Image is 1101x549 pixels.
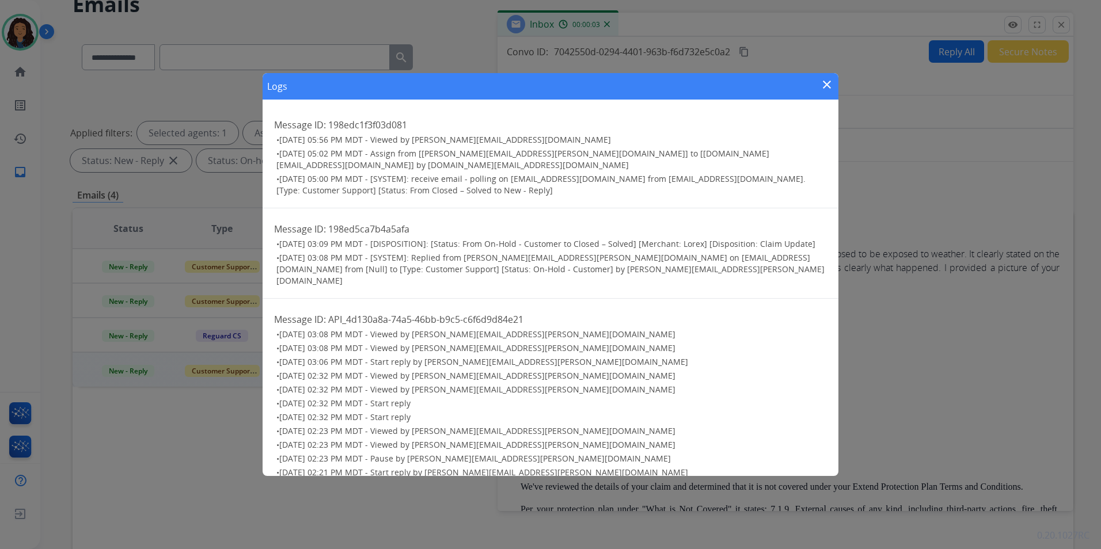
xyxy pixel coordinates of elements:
mat-icon: close [820,78,834,91]
h3: • [276,370,827,382]
span: Message ID: [274,313,326,326]
h3: • [276,329,827,340]
span: 198ed5ca7b4a5afa [328,223,409,235]
span: Message ID: [274,223,326,235]
h1: Logs [267,79,287,93]
h3: • [276,411,827,423]
span: 198edc1f3f03d081 [328,119,407,131]
span: [DATE] 03:08 PM MDT - Viewed by [PERSON_NAME][EMAIL_ADDRESS][PERSON_NAME][DOMAIN_NAME] [279,342,675,353]
h3: • [276,148,827,171]
span: [DATE] 02:32 PM MDT - Start reply [279,411,411,422]
h3: • [276,356,827,368]
h3: • [276,384,827,395]
span: [DATE] 05:02 PM MDT - Assign from [[PERSON_NAME][EMAIL_ADDRESS][PERSON_NAME][DOMAIN_NAME]] to [[D... [276,148,769,170]
span: [DATE] 02:23 PM MDT - Viewed by [PERSON_NAME][EMAIL_ADDRESS][PERSON_NAME][DOMAIN_NAME] [279,439,675,450]
span: [DATE] 03:06 PM MDT - Start reply by [PERSON_NAME][EMAIL_ADDRESS][PERSON_NAME][DOMAIN_NAME] [279,356,688,367]
span: Message ID: [274,119,326,131]
h3: • [276,453,827,464]
h3: • [276,134,827,146]
span: [DATE] 03:09 PM MDT - [DISPOSITION]: [Status: From On-Hold - Customer to Closed – Solved] [Mercha... [279,238,815,249]
h3: • [276,342,827,354]
span: [DATE] 02:32 PM MDT - Viewed by [PERSON_NAME][EMAIL_ADDRESS][PERSON_NAME][DOMAIN_NAME] [279,370,675,381]
h3: • [276,398,827,409]
span: API_4d130a8a-74a5-46bb-b9c5-c6f6d9d84e21 [328,313,523,326]
span: [DATE] 02:32 PM MDT - Viewed by [PERSON_NAME][EMAIL_ADDRESS][PERSON_NAME][DOMAIN_NAME] [279,384,675,395]
h3: • [276,439,827,451]
span: [DATE] 02:23 PM MDT - Viewed by [PERSON_NAME][EMAIL_ADDRESS][PERSON_NAME][DOMAIN_NAME] [279,425,675,436]
span: [DATE] 02:23 PM MDT - Pause by [PERSON_NAME][EMAIL_ADDRESS][PERSON_NAME][DOMAIN_NAME] [279,453,671,464]
h3: • [276,173,827,196]
p: 0.20.1027RC [1037,528,1089,542]
span: [DATE] 05:00 PM MDT - [SYSTEM]: receive email - polling on [EMAIL_ADDRESS][DOMAIN_NAME] from [EMA... [276,173,806,196]
span: [DATE] 03:08 PM MDT - Viewed by [PERSON_NAME][EMAIL_ADDRESS][PERSON_NAME][DOMAIN_NAME] [279,329,675,340]
span: [DATE] 02:21 PM MDT - Start reply by [PERSON_NAME][EMAIL_ADDRESS][PERSON_NAME][DOMAIN_NAME] [279,467,688,478]
h3: • [276,467,827,478]
h3: • [276,252,827,287]
span: [DATE] 05:56 PM MDT - Viewed by [PERSON_NAME][EMAIL_ADDRESS][DOMAIN_NAME] [279,134,611,145]
span: [DATE] 03:08 PM MDT - [SYSTEM]: Replied from [PERSON_NAME][EMAIL_ADDRESS][PERSON_NAME][DOMAIN_NAM... [276,252,825,286]
h3: • [276,425,827,437]
h3: • [276,238,827,250]
span: [DATE] 02:32 PM MDT - Start reply [279,398,411,409]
